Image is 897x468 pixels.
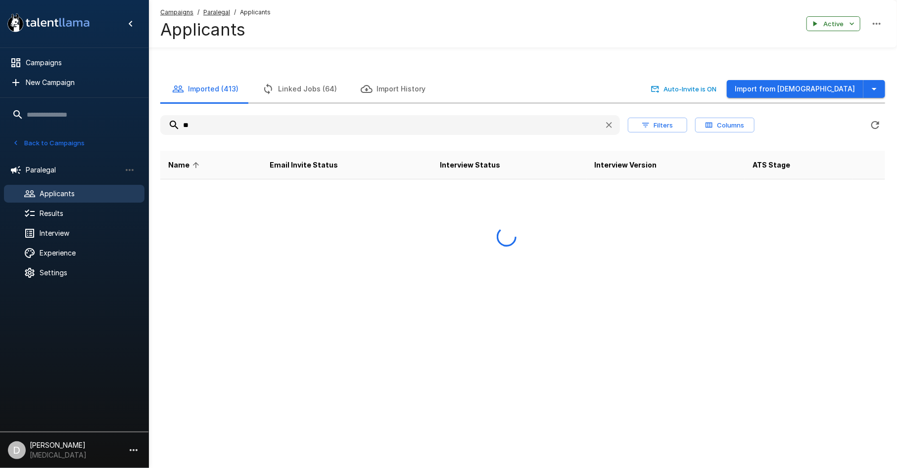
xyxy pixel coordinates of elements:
button: Linked Jobs (64) [250,75,349,103]
button: Imported (413) [160,75,250,103]
span: Email Invite Status [270,159,338,171]
span: ATS Stage [753,159,790,171]
button: Active [806,16,860,32]
h4: Applicants [160,19,271,40]
button: Refreshing... [865,115,885,135]
span: Interview Version [594,159,657,171]
button: Import History [349,75,437,103]
button: Filters [628,118,687,133]
button: Import from [DEMOGRAPHIC_DATA] [727,80,863,98]
span: Name [168,159,202,171]
button: Auto-Invite is ON [649,82,719,97]
span: Interview Status [440,159,500,171]
button: Columns [695,118,755,133]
